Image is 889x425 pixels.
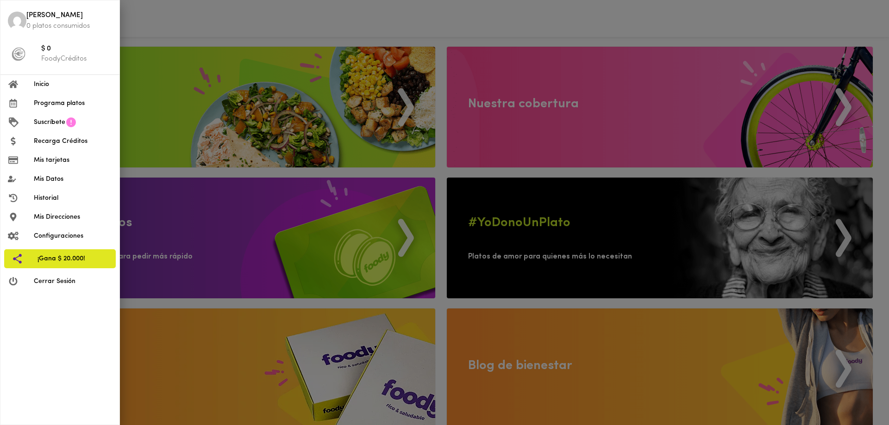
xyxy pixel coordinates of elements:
iframe: Messagebird Livechat Widget [835,371,880,416]
p: FoodyCréditos [41,54,112,64]
span: Suscríbete [34,117,65,127]
span: Mis Direcciones [34,212,112,222]
span: Inicio [34,80,112,89]
span: Mis tarjetas [34,155,112,165]
span: Configuraciones [34,231,112,241]
span: $ 0 [41,44,112,55]
span: Historial [34,193,112,203]
p: 0 platos consumidos [26,21,112,31]
span: Cerrar Sesión [34,277,112,286]
span: ¡Gana $ 20.000! [38,254,108,264]
span: Programa platos [34,99,112,108]
span: Mis Datos [34,174,112,184]
span: [PERSON_NAME] [26,11,112,21]
span: Recarga Créditos [34,136,112,146]
img: foody-creditos-black.png [12,47,25,61]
